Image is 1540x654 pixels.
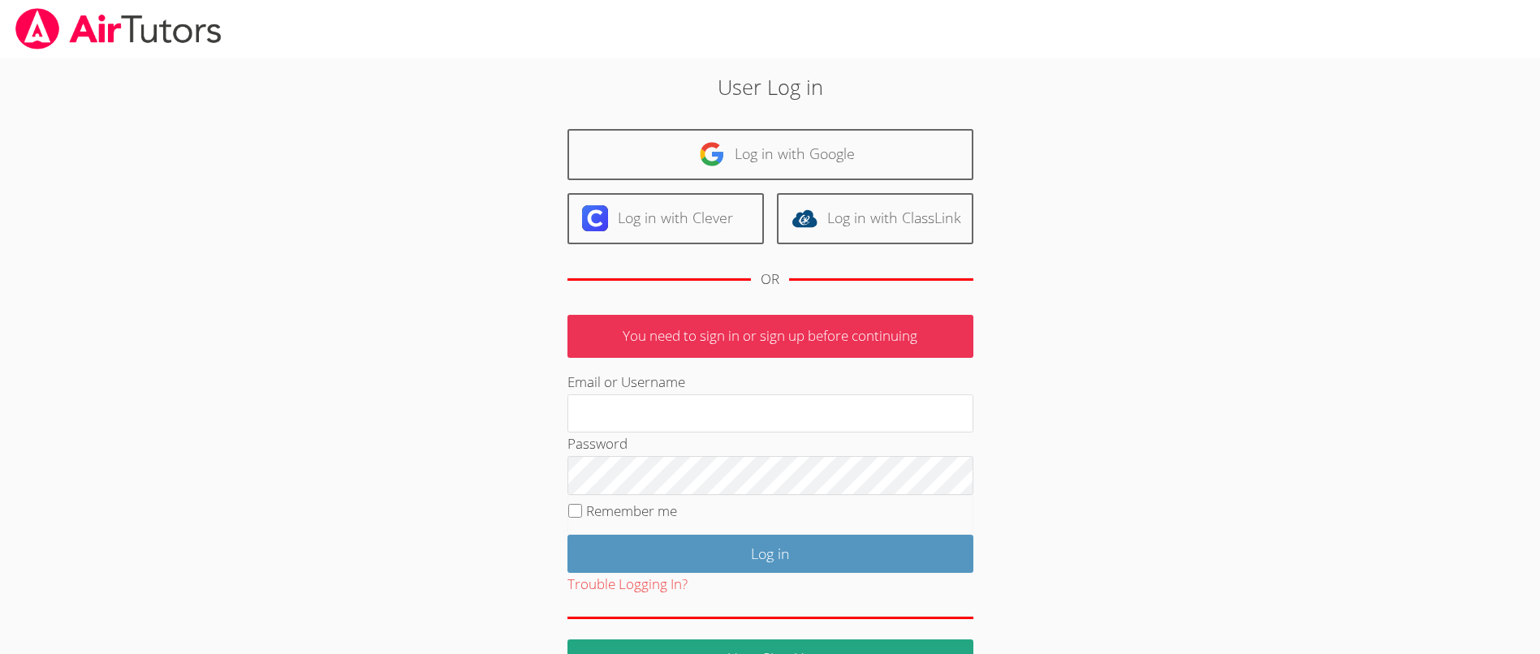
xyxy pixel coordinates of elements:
[567,193,764,244] a: Log in with Clever
[567,129,973,180] a: Log in with Google
[792,205,817,231] img: classlink-logo-d6bb404cc1216ec64c9a2012d9dc4662098be43eaf13dc465df04b49fa7ab582.svg
[586,501,677,520] label: Remember me
[354,71,1185,102] h2: User Log in
[777,193,973,244] a: Log in with ClassLink
[567,372,685,391] label: Email or Username
[699,141,725,167] img: google-logo-50288ca7cdecda66e5e0955fdab243c47b7ad437acaf1139b6f446037453330a.svg
[567,535,973,573] input: Log in
[761,268,779,291] div: OR
[582,205,608,231] img: clever-logo-6eab21bc6e7a338710f1a6ff85c0baf02591cd810cc4098c63d3a4b26e2feb20.svg
[14,8,223,49] img: airtutors_banner-c4298cdbf04f3fff15de1276eac7730deb9818008684d7c2e4769d2f7ddbe033.png
[567,315,973,358] p: You need to sign in or sign up before continuing
[567,573,688,596] button: Trouble Logging In?
[567,434,628,453] label: Password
